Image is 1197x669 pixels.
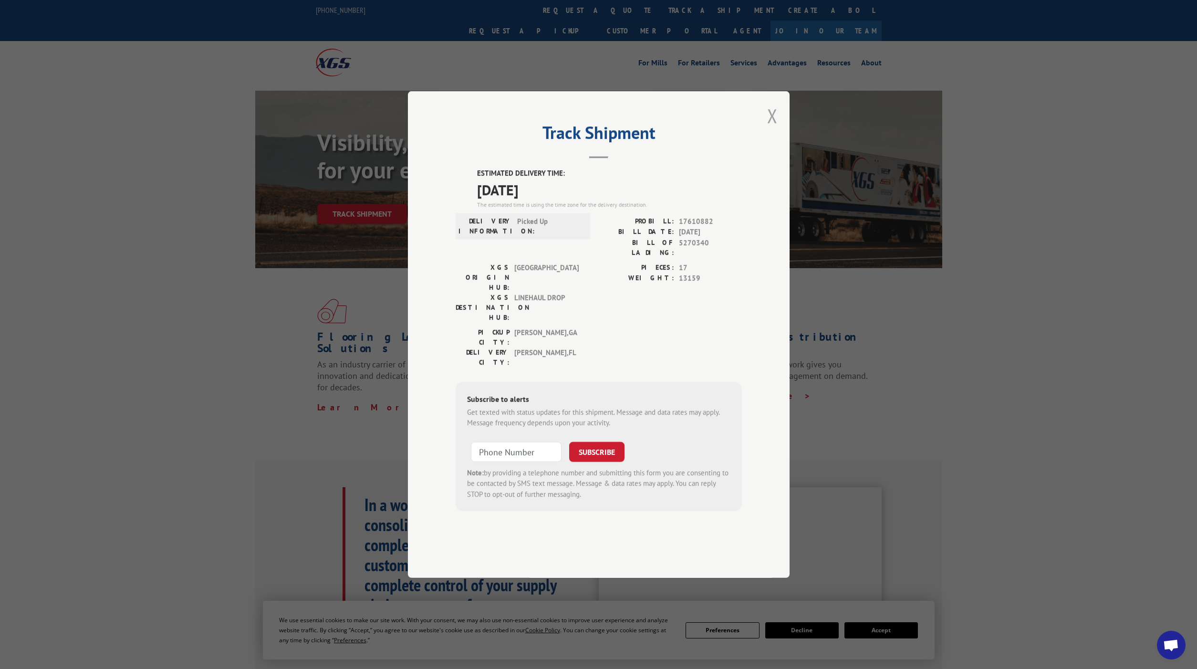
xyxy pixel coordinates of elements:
[599,227,674,238] label: BILL DATE:
[599,273,674,284] label: WEIGHT:
[458,216,512,236] label: DELIVERY INFORMATION:
[679,227,742,238] span: [DATE]
[679,216,742,227] span: 17610882
[679,273,742,284] span: 13159
[456,347,510,367] label: DELIVERY CITY:
[456,293,510,323] label: XGS DESTINATION HUB:
[679,238,742,258] span: 5270340
[679,262,742,273] span: 17
[477,200,742,209] div: The estimated time is using the time zone for the delivery destination.
[467,468,484,477] strong: Note:
[471,442,562,462] input: Phone Number
[599,262,674,273] label: PIECES:
[599,238,674,258] label: BILL OF LADING:
[467,407,730,429] div: Get texted with status updates for this shipment. Message and data rates may apply. Message frequ...
[467,393,730,407] div: Subscribe to alerts
[569,442,625,462] button: SUBSCRIBE
[1157,631,1186,659] div: Open chat
[456,126,742,144] h2: Track Shipment
[477,168,742,179] label: ESTIMATED DELIVERY TIME:
[599,216,674,227] label: PROBILL:
[467,468,730,500] div: by providing a telephone number and submitting this form you are consenting to be contacted by SM...
[456,262,510,293] label: XGS ORIGIN HUB:
[477,179,742,200] span: [DATE]
[456,327,510,347] label: PICKUP CITY:
[514,293,579,323] span: LINEHAUL DROP
[514,262,579,293] span: [GEOGRAPHIC_DATA]
[767,103,778,128] button: Close modal
[514,347,579,367] span: [PERSON_NAME] , FL
[517,216,582,236] span: Picked Up
[514,327,579,347] span: [PERSON_NAME] , GA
